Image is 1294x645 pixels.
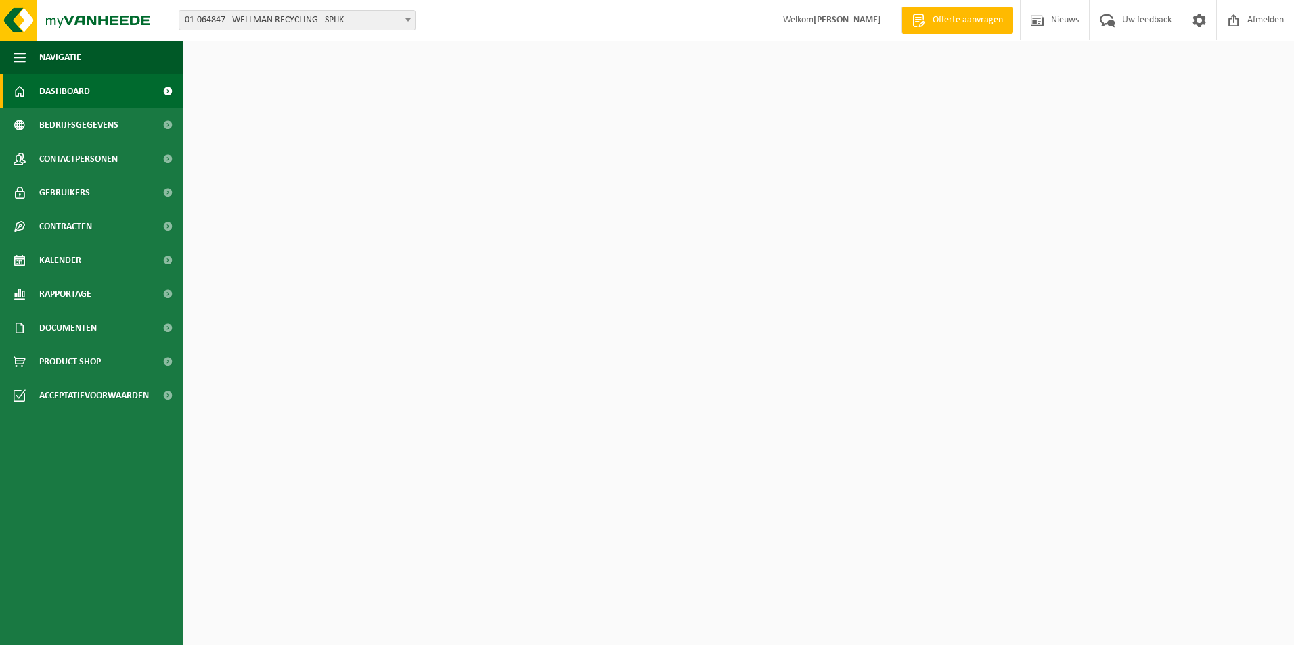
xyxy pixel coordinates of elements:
strong: [PERSON_NAME] [813,15,881,25]
span: Product Shop [39,345,101,379]
span: Offerte aanvragen [929,14,1006,27]
span: Navigatie [39,41,81,74]
span: Dashboard [39,74,90,108]
span: Documenten [39,311,97,345]
span: Kalender [39,243,81,277]
span: 01-064847 - WELLMAN RECYCLING - SPIJK [179,10,416,30]
span: Acceptatievoorwaarden [39,379,149,412]
a: Offerte aanvragen [901,7,1013,34]
span: Bedrijfsgegevens [39,108,118,142]
span: Contactpersonen [39,142,118,176]
span: Rapportage [39,277,91,311]
span: 01-064847 - WELLMAN RECYCLING - SPIJK [179,11,415,30]
span: Contracten [39,210,92,243]
span: Gebruikers [39,176,90,210]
